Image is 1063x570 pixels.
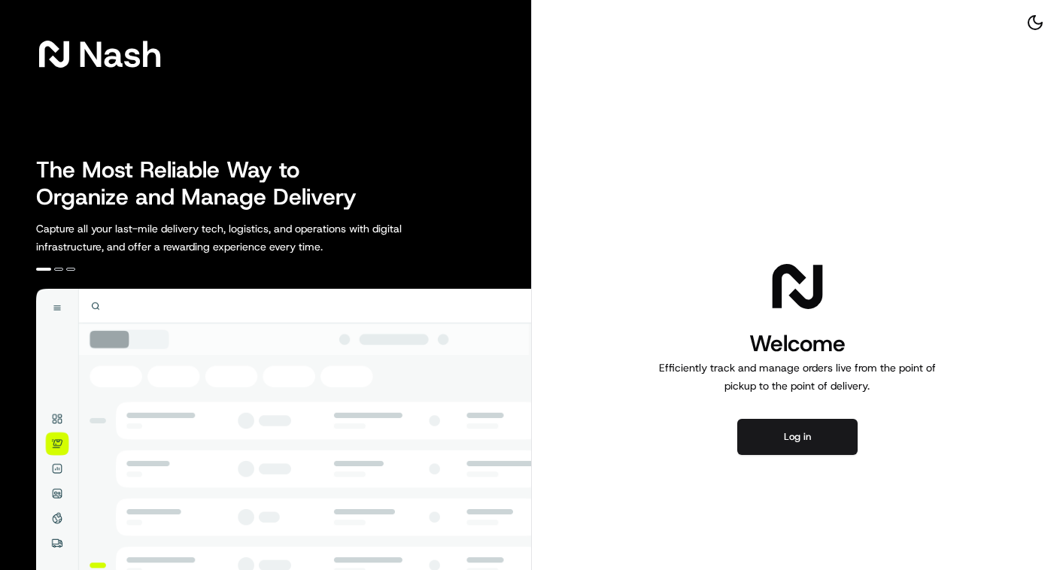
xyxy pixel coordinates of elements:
span: Nash [78,39,162,69]
h2: The Most Reliable Way to Organize and Manage Delivery [36,156,373,211]
h1: Welcome [653,329,942,359]
button: Log in [737,419,858,455]
p: Efficiently track and manage orders live from the point of pickup to the point of delivery. [653,359,942,395]
p: Capture all your last-mile delivery tech, logistics, and operations with digital infrastructure, ... [36,220,469,256]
